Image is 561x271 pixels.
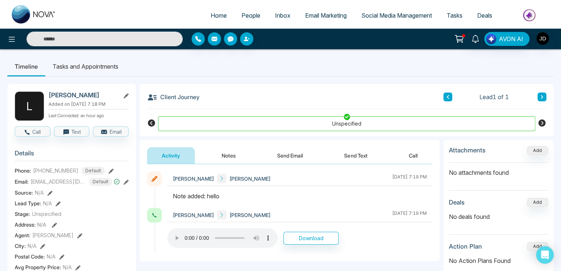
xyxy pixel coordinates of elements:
[15,242,26,250] span: City :
[268,8,298,22] a: Inbox
[242,12,260,19] span: People
[536,246,554,264] div: Open Intercom Messenger
[477,12,492,19] span: Deals
[15,178,29,185] span: Email:
[329,147,382,164] button: Send Text
[229,211,271,219] span: [PERSON_NAME]
[527,198,548,207] button: Add
[394,147,432,164] button: Call
[15,221,46,228] span: Address:
[536,32,549,45] img: User Avatar
[15,199,41,207] span: Lead Type:
[283,232,339,245] button: Download
[207,147,250,164] button: Notes
[449,256,548,265] p: No Action Plans Found
[32,210,61,218] span: Unspecified
[305,12,347,19] span: Email Marketing
[37,221,46,228] span: N/A
[45,57,126,76] li: Tasks and Appointments
[449,199,465,206] h3: Deals
[229,175,271,183] span: [PERSON_NAME]
[43,199,52,207] span: N/A
[15,91,44,121] div: L
[449,147,486,154] h3: Attachments
[527,242,548,251] button: Add
[173,175,214,183] span: [PERSON_NAME]
[49,111,129,119] p: Last Connected: an hour ago
[49,101,129,108] p: Added on [DATE] 7:18 PM
[32,231,74,239] span: [PERSON_NAME]
[234,8,268,22] a: People
[35,189,44,196] span: N/A
[28,242,36,250] span: N/A
[527,147,548,153] span: Add
[447,12,462,19] span: Tasks
[82,167,105,175] span: Default
[332,120,361,127] div: Unspecified
[354,8,439,22] a: Social Media Management
[15,126,50,137] button: Call
[298,8,354,22] a: Email Marketing
[63,263,72,271] span: N/A
[33,167,78,174] span: [PHONE_NUMBER]
[15,263,61,271] span: Avg Property Price :
[12,5,56,24] img: Nova CRM Logo
[449,163,548,177] p: No attachments found
[15,149,129,161] h3: Details
[439,8,470,22] a: Tasks
[173,211,214,219] span: [PERSON_NAME]
[89,178,112,186] span: Default
[275,12,290,19] span: Inbox
[7,57,45,76] li: Timeline
[147,91,200,102] h3: Client Journey
[15,189,33,196] span: Source:
[203,8,234,22] a: Home
[392,210,427,220] div: [DATE] 7:19 PM
[211,12,227,19] span: Home
[479,93,509,101] span: Lead 1 of 1
[484,32,529,46] button: AVON AI
[470,8,500,22] a: Deals
[147,147,195,164] button: Activity
[361,12,432,19] span: Social Media Management
[449,243,482,250] h3: Action Plan
[15,253,45,260] span: Postal Code :
[449,212,548,221] p: No deals found
[15,210,30,218] span: Stage:
[15,231,31,239] span: Agent:
[503,7,557,24] img: Market-place.gif
[31,178,86,185] span: [EMAIL_ADDRESS][DOMAIN_NAME]
[262,147,318,164] button: Send Email
[392,174,427,183] div: [DATE] 7:19 PM
[49,91,117,99] h2: [PERSON_NAME]
[15,167,31,174] span: Phone:
[93,126,129,137] button: Email
[54,126,90,137] button: Text
[499,35,523,43] span: AVON AI
[527,146,548,155] button: Add
[486,34,496,44] img: Lead Flow
[47,253,56,260] span: N/A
